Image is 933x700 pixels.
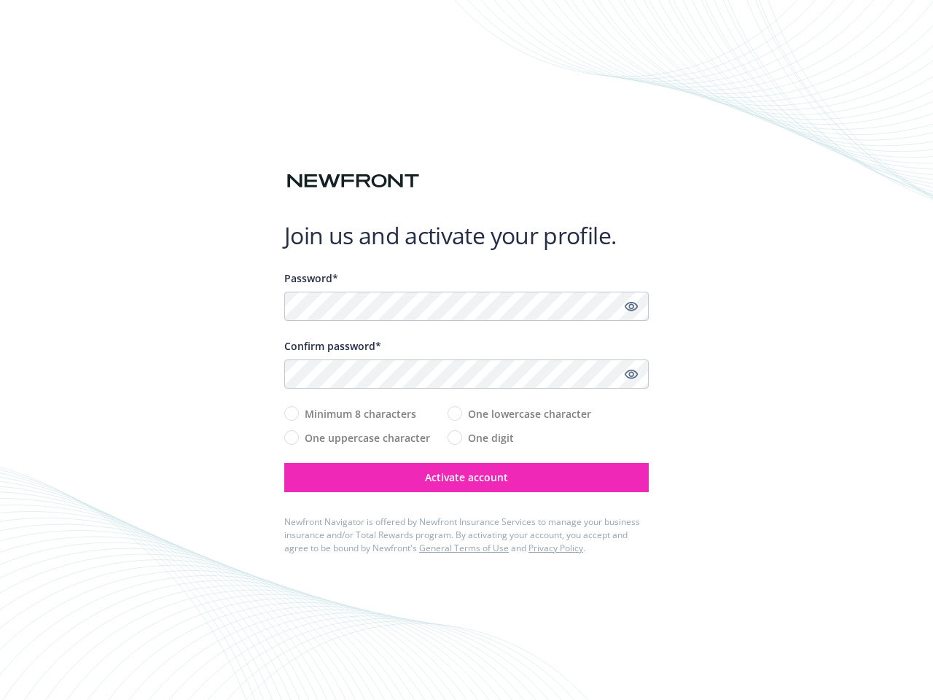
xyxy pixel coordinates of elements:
span: Confirm password* [284,339,381,353]
span: Activate account [425,470,508,484]
input: Confirm your unique password... [284,359,649,389]
span: Minimum 8 characters [305,406,416,421]
input: Enter a unique password... [284,292,649,321]
span: One digit [468,430,514,446]
a: General Terms of Use [419,542,509,554]
img: Newfront logo [284,168,422,194]
span: One uppercase character [305,430,430,446]
div: Newfront Navigator is offered by Newfront Insurance Services to manage your business insurance an... [284,516,649,555]
button: Activate account [284,463,649,492]
a: Show password [622,297,640,315]
a: Privacy Policy [528,542,583,554]
span: Password* [284,271,338,285]
h1: Join us and activate your profile. [284,221,649,250]
span: One lowercase character [468,406,591,421]
a: Show password [622,365,640,383]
